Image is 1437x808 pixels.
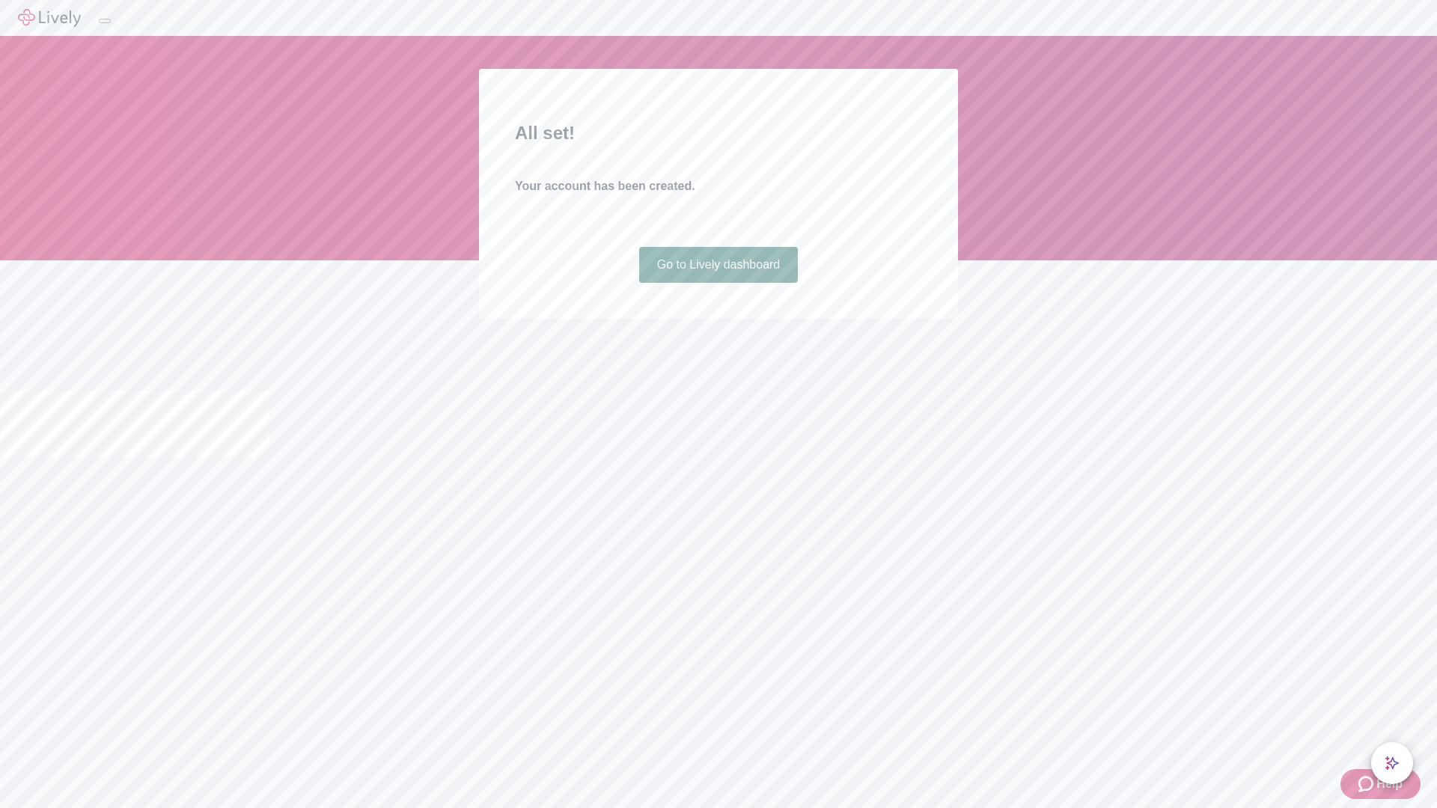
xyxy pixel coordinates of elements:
[1385,756,1400,771] svg: Lively AI Assistant
[1358,775,1376,793] svg: Zendesk support icon
[639,247,799,283] a: Go to Lively dashboard
[1376,775,1403,793] span: Help
[1371,742,1413,784] button: chat
[515,177,922,195] h4: Your account has been created.
[99,19,111,23] button: Log out
[515,120,922,147] h2: All set!
[1340,769,1421,799] button: Zendesk support iconHelp
[18,9,81,27] img: Lively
